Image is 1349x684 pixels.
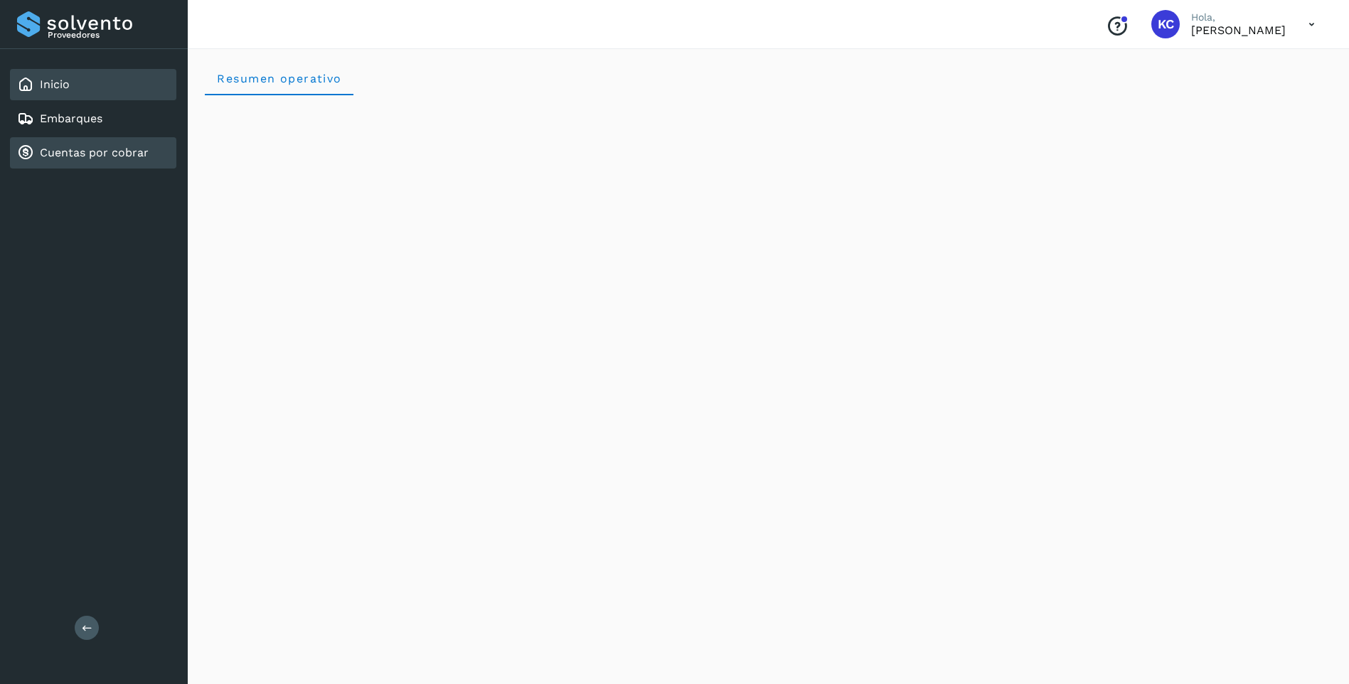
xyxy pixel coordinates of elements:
[10,137,176,169] div: Cuentas por cobrar
[216,72,342,85] span: Resumen operativo
[10,103,176,134] div: Embarques
[48,30,171,40] p: Proveedores
[40,112,102,125] a: Embarques
[1191,23,1286,37] p: Karim Canchola Ceballos
[1191,11,1286,23] p: Hola,
[10,69,176,100] div: Inicio
[40,146,149,159] a: Cuentas por cobrar
[40,78,70,91] a: Inicio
